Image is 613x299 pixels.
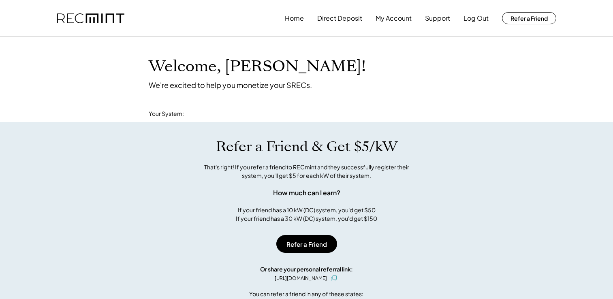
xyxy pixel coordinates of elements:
[463,10,489,26] button: Log Out
[273,188,340,198] div: How much can I earn?
[57,13,124,23] img: recmint-logotype%403x.png
[195,163,418,180] div: That's right! If you refer a friend to RECmint and they successfully register their system, you'l...
[502,12,556,24] button: Refer a Friend
[216,138,397,155] h1: Refer a Friend & Get $5/kW
[236,206,377,223] div: If your friend has a 10 kW (DC) system, you'd get $50 If your friend has a 30 kW (DC) system, you...
[329,273,339,283] button: click to copy
[376,10,412,26] button: My Account
[149,110,184,118] div: Your System:
[149,80,312,90] div: We're excited to help you monetize your SRECs.
[149,57,366,76] h1: Welcome, [PERSON_NAME]!
[276,235,337,253] button: Refer a Friend
[425,10,450,26] button: Support
[260,265,353,273] div: Or share your personal referral link:
[317,10,362,26] button: Direct Deposit
[285,10,304,26] button: Home
[275,275,327,282] div: [URL][DOMAIN_NAME]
